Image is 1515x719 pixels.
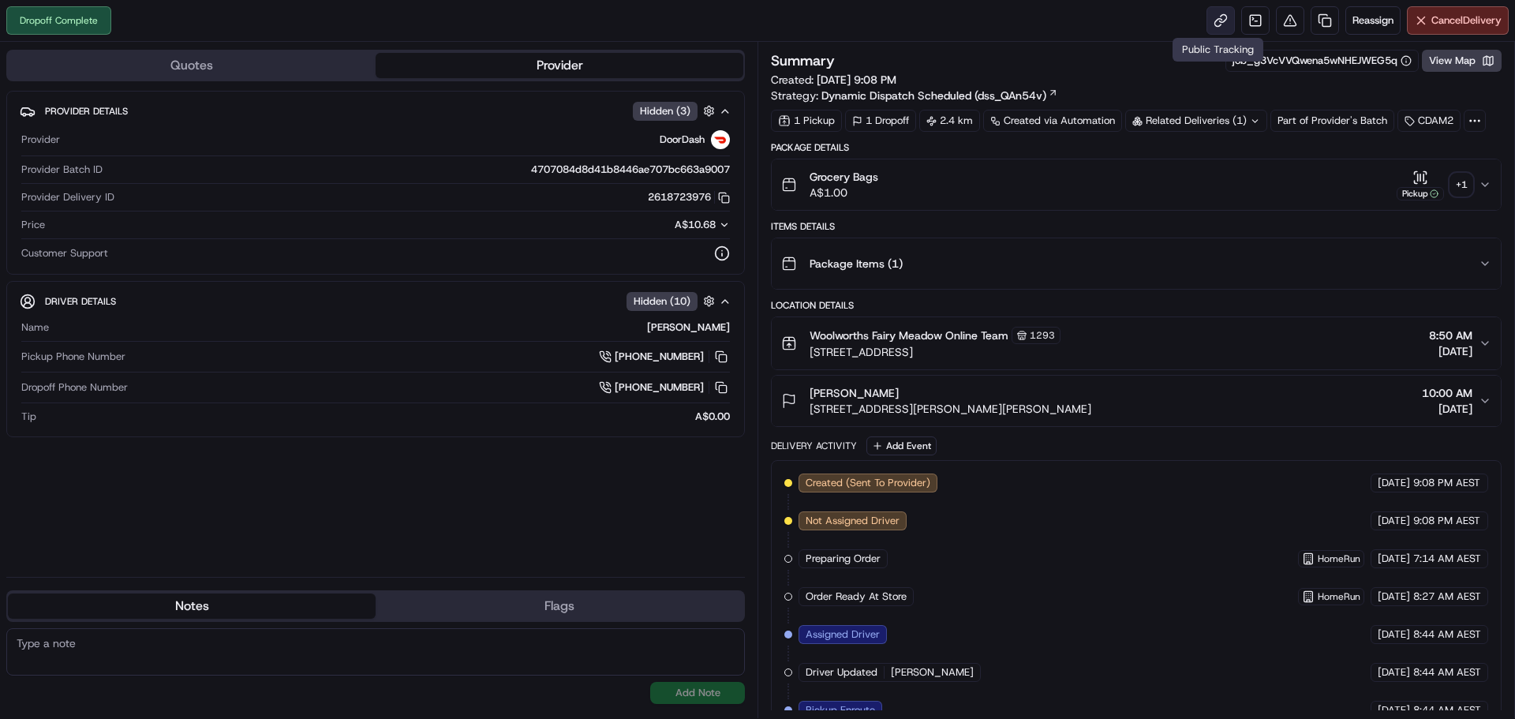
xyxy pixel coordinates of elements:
[1030,329,1055,342] span: 1293
[810,344,1060,360] span: [STREET_ADDRESS]
[157,268,191,279] span: Pylon
[1429,328,1472,343] span: 8:50 AM
[16,63,287,88] p: Welcome 👋
[1413,514,1480,528] span: 9:08 PM AEST
[810,169,878,185] span: Grocery Bags
[615,350,704,364] span: [PHONE_NUMBER]
[591,218,730,232] button: A$10.68
[1318,552,1360,565] span: HomeRun
[983,110,1122,132] a: Created via Automation
[845,110,916,132] div: 1 Dropoff
[1378,627,1410,642] span: [DATE]
[817,73,896,87] span: [DATE] 9:08 PM
[376,594,743,619] button: Flags
[21,320,49,335] span: Name
[43,410,730,424] div: A$0.00
[531,163,730,177] span: 4707084d8d41b8446ae707bc663a9007
[771,141,1502,154] div: Package Details
[1422,401,1472,417] span: [DATE]
[771,440,857,452] div: Delivery Activity
[640,104,690,118] span: Hidden ( 3 )
[21,350,125,364] span: Pickup Phone Number
[1378,514,1410,528] span: [DATE]
[21,163,103,177] span: Provider Batch ID
[599,379,730,396] a: [PHONE_NUMBER]
[20,98,731,124] button: Provider DetailsHidden (3)
[1413,665,1481,680] span: 8:44 AM AEST
[8,594,376,619] button: Notes
[821,88,1046,103] span: Dynamic Dispatch Scheduled (dss_QAn54v)
[1429,343,1472,359] span: [DATE]
[41,102,284,118] input: Got a question? Start typing here...
[821,88,1058,103] a: Dynamic Dispatch Scheduled (dss_QAn54v)
[16,16,47,47] img: Nash
[771,220,1502,233] div: Items Details
[1422,385,1472,401] span: 10:00 AM
[127,223,260,251] a: 💻API Documentation
[810,256,903,271] span: Package Items ( 1 )
[806,552,881,566] span: Preparing Order
[806,703,875,717] span: Pickup Enroute
[45,295,116,308] span: Driver Details
[1422,50,1502,72] button: View Map
[1413,590,1481,604] span: 8:27 AM AEST
[806,627,880,642] span: Assigned Driver
[1397,170,1444,200] button: Pickup
[810,328,1008,343] span: Woolworths Fairy Meadow Online Team
[810,385,899,401] span: [PERSON_NAME]
[1378,590,1410,604] span: [DATE]
[16,230,28,243] div: 📗
[615,380,704,395] span: [PHONE_NUMBER]
[1378,665,1410,680] span: [DATE]
[627,291,719,311] button: Hidden (10)
[660,133,705,147] span: DoorDash
[1345,6,1401,35] button: Reassign
[648,190,730,204] button: 2618723976
[866,436,937,455] button: Add Event
[806,590,907,604] span: Order Ready At Store
[1413,627,1481,642] span: 8:44 AM AEST
[1413,703,1481,717] span: 8:44 AM AEST
[111,267,191,279] a: Powered byPylon
[806,665,877,680] span: Driver Updated
[771,72,896,88] span: Created:
[1378,552,1410,566] span: [DATE]
[771,54,835,68] h3: Summary
[675,218,716,231] span: A$10.68
[21,133,60,147] span: Provider
[1431,13,1502,28] span: Cancel Delivery
[806,476,930,490] span: Created (Sent To Provider)
[771,88,1058,103] div: Strategy:
[21,190,114,204] span: Provider Delivery ID
[1397,187,1444,200] div: Pickup
[16,151,44,179] img: 1736555255976-a54dd68f-1ca7-489b-9aae-adbdc363a1c4
[1413,552,1481,566] span: 7:14 AM AEST
[54,167,200,179] div: We're available if you need us!
[1233,54,1412,68] button: job_g3VcVVQwena5wNHEJWEG5q
[54,151,259,167] div: Start new chat
[771,110,842,132] div: 1 Pickup
[891,665,974,680] span: [PERSON_NAME]
[21,246,108,260] span: Customer Support
[919,110,980,132] div: 2.4 km
[376,53,743,78] button: Provider
[1397,170,1472,200] button: Pickup+1
[772,238,1501,289] button: Package Items (1)
[711,130,730,149] img: doordash_logo_v2.png
[20,288,731,314] button: Driver DetailsHidden (10)
[1378,476,1410,490] span: [DATE]
[1450,174,1472,196] div: + 1
[634,294,690,309] span: Hidden ( 10 )
[55,320,730,335] div: [PERSON_NAME]
[1125,110,1267,132] div: Related Deliveries (1)
[268,155,287,174] button: Start new chat
[1413,476,1480,490] span: 9:08 PM AEST
[1318,590,1360,603] span: HomeRun
[772,376,1501,426] button: [PERSON_NAME][STREET_ADDRESS][PERSON_NAME][PERSON_NAME]10:00 AM[DATE]
[21,218,45,232] span: Price
[633,101,719,121] button: Hidden (3)
[133,230,146,243] div: 💻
